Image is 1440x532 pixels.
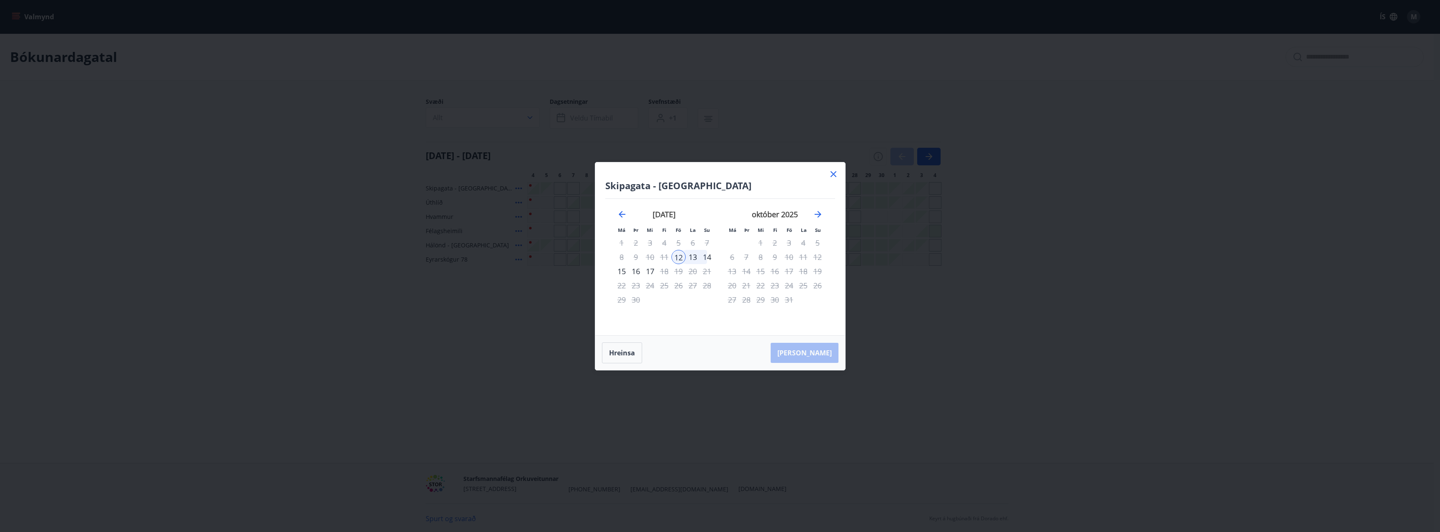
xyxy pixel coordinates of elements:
td: Not available. miðvikudagur, 1. október 2025 [753,236,768,250]
small: La [801,227,807,233]
td: Not available. fimmtudagur, 18. september 2025 [657,264,671,278]
td: Not available. fimmtudagur, 25. september 2025 [657,278,671,293]
small: Fö [676,227,681,233]
td: Not available. sunnudagur, 7. september 2025 [700,236,714,250]
td: Not available. mánudagur, 6. október 2025 [725,250,739,264]
div: Aðeins útritun í boði [753,278,768,293]
td: Not available. föstudagur, 19. september 2025 [671,264,686,278]
strong: [DATE] [653,209,676,219]
div: Move forward to switch to the next month. [813,209,823,219]
small: Fö [787,227,792,233]
div: Aðeins útritun í boði [782,236,796,250]
td: Not available. laugardagur, 18. október 2025 [796,264,810,278]
td: Not available. miðvikudagur, 24. september 2025 [643,278,657,293]
div: 15 [615,264,629,278]
small: Mi [647,227,653,233]
td: Not available. mánudagur, 13. október 2025 [725,264,739,278]
td: Not available. miðvikudagur, 10. september 2025 [643,250,657,264]
small: Má [729,227,736,233]
td: Not available. fimmtudagur, 23. október 2025 [768,278,782,293]
td: Not available. föstudagur, 26. september 2025 [671,278,686,293]
td: Not available. þriðjudagur, 2. september 2025 [629,236,643,250]
td: Not available. sunnudagur, 28. september 2025 [700,278,714,293]
div: 13 [686,250,700,264]
div: Aðeins útritun í boði [782,278,796,293]
td: Choose sunnudagur, 14. september 2025 as your check-out date. It’s available. [700,250,714,264]
td: Not available. sunnudagur, 12. október 2025 [810,250,825,264]
td: Not available. þriðjudagur, 23. september 2025 [629,278,643,293]
small: Fi [662,227,666,233]
td: Not available. laugardagur, 27. september 2025 [686,278,700,293]
td: Not available. sunnudagur, 5. október 2025 [810,236,825,250]
td: Not available. miðvikudagur, 8. október 2025 [753,250,768,264]
td: Not available. mánudagur, 27. október 2025 [725,293,739,307]
td: Not available. laugardagur, 11. október 2025 [796,250,810,264]
td: Not available. laugardagur, 20. september 2025 [686,264,700,278]
div: Aðeins útritun í boði [810,250,825,264]
td: Not available. fimmtudagur, 4. september 2025 [657,236,671,250]
div: Aðeins útritun í boði [643,250,657,264]
small: Fi [773,227,777,233]
td: Not available. þriðjudagur, 21. október 2025 [739,278,753,293]
small: Mi [758,227,764,233]
td: Not available. mánudagur, 8. september 2025 [615,250,629,264]
div: Aðeins útritun í boði [671,236,686,250]
td: Not available. sunnudagur, 21. september 2025 [700,264,714,278]
td: Not available. þriðjudagur, 14. október 2025 [739,264,753,278]
div: Aðeins útritun í boði [753,293,768,307]
div: Calendar [605,199,835,325]
td: Choose þriðjudagur, 16. september 2025 as your check-out date. It’s available. [629,264,643,278]
td: Not available. sunnudagur, 26. október 2025 [810,278,825,293]
div: Aðeins útritun í boði [753,250,768,264]
td: Not available. föstudagur, 31. október 2025 [782,293,796,307]
small: Su [704,227,710,233]
div: 14 [700,250,714,264]
div: Aðeins útritun í boði [643,278,657,293]
td: Not available. föstudagur, 24. október 2025 [782,278,796,293]
td: Not available. laugardagur, 25. október 2025 [796,278,810,293]
td: Not available. þriðjudagur, 7. október 2025 [739,250,753,264]
h4: Skipagata - [GEOGRAPHIC_DATA] [605,179,835,192]
small: Má [618,227,625,233]
td: Not available. miðvikudagur, 29. október 2025 [753,293,768,307]
td: Choose mánudagur, 15. september 2025 as your check-out date. It’s available. [615,264,629,278]
td: Not available. fimmtudagur, 9. október 2025 [768,250,782,264]
td: Not available. fimmtudagur, 2. október 2025 [768,236,782,250]
td: Not available. miðvikudagur, 3. september 2025 [643,236,657,250]
td: Not available. laugardagur, 4. október 2025 [796,236,810,250]
td: Not available. föstudagur, 17. október 2025 [782,264,796,278]
button: Hreinsa [602,342,642,363]
td: Not available. mánudagur, 29. september 2025 [615,293,629,307]
div: Aðeins útritun í boði [671,264,686,278]
div: 12 [671,250,686,264]
td: Not available. þriðjudagur, 9. september 2025 [629,250,643,264]
td: Not available. mánudagur, 22. september 2025 [615,278,629,293]
strong: október 2025 [752,209,798,219]
small: Þr [744,227,749,233]
div: Aðeins útritun í boði [753,236,768,250]
td: Selected as start date. föstudagur, 12. september 2025 [671,250,686,264]
div: 16 [629,264,643,278]
td: Not available. miðvikudagur, 22. október 2025 [753,278,768,293]
td: Not available. þriðjudagur, 28. október 2025 [739,293,753,307]
td: Not available. föstudagur, 5. september 2025 [671,236,686,250]
td: Not available. föstudagur, 3. október 2025 [782,236,796,250]
td: Not available. laugardagur, 6. september 2025 [686,236,700,250]
td: Choose miðvikudagur, 17. september 2025 as your check-out date. It’s available. [643,264,657,278]
td: Not available. mánudagur, 1. september 2025 [615,236,629,250]
div: Aðeins útritun í boði [643,264,657,278]
div: Move backward to switch to the previous month. [617,209,627,219]
td: Not available. fimmtudagur, 30. október 2025 [768,293,782,307]
small: La [690,227,696,233]
td: Not available. sunnudagur, 19. október 2025 [810,264,825,278]
td: Choose laugardagur, 13. september 2025 as your check-out date. It’s available. [686,250,700,264]
td: Not available. föstudagur, 10. október 2025 [782,250,796,264]
div: Aðeins útritun í boði [671,278,686,293]
small: Su [815,227,821,233]
td: Not available. þriðjudagur, 30. september 2025 [629,293,643,307]
td: Not available. fimmtudagur, 16. október 2025 [768,264,782,278]
td: Not available. miðvikudagur, 15. október 2025 [753,264,768,278]
small: Þr [633,227,638,233]
td: Not available. mánudagur, 20. október 2025 [725,278,739,293]
td: Not available. fimmtudagur, 11. september 2025 [657,250,671,264]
